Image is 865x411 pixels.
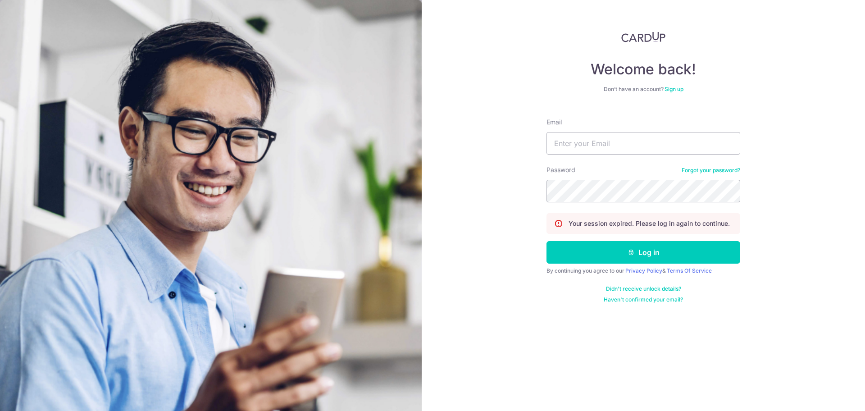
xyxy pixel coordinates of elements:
label: Email [546,118,562,127]
a: Didn't receive unlock details? [606,285,681,292]
div: Don’t have an account? [546,86,740,93]
a: Privacy Policy [625,267,662,274]
button: Log in [546,241,740,264]
input: Enter your Email [546,132,740,155]
a: Terms Of Service [667,267,712,274]
label: Password [546,165,575,174]
a: Forgot your password? [682,167,740,174]
a: Sign up [665,86,683,92]
img: CardUp Logo [621,32,665,42]
p: Your session expired. Please log in again to continue. [569,219,730,228]
a: Haven't confirmed your email? [604,296,683,303]
h4: Welcome back! [546,60,740,78]
div: By continuing you agree to our & [546,267,740,274]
